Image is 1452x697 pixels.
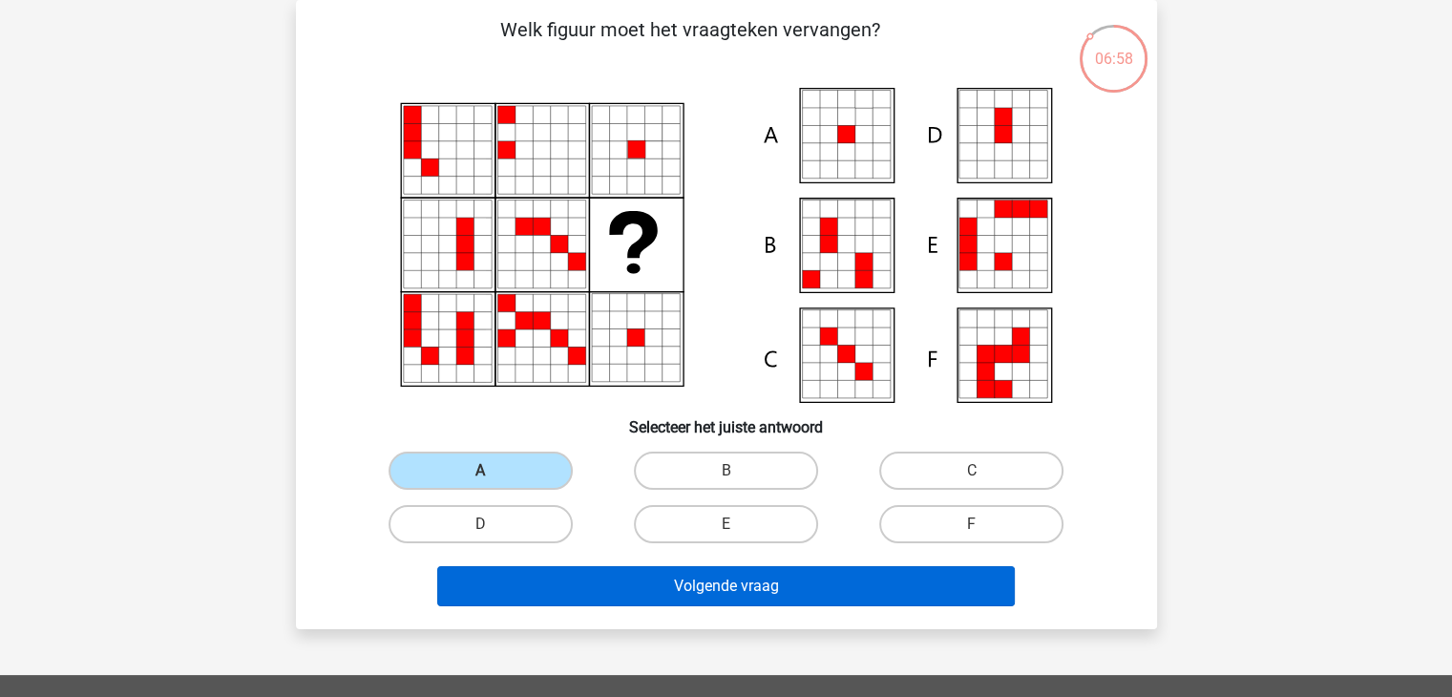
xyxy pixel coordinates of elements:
label: D [389,505,573,543]
button: Volgende vraag [437,566,1015,606]
p: Welk figuur moet het vraagteken vervangen? [326,15,1055,73]
label: B [634,452,818,490]
label: E [634,505,818,543]
h6: Selecteer het juiste antwoord [326,403,1126,436]
label: A [389,452,573,490]
label: F [879,505,1063,543]
div: 06:58 [1078,23,1149,71]
label: C [879,452,1063,490]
